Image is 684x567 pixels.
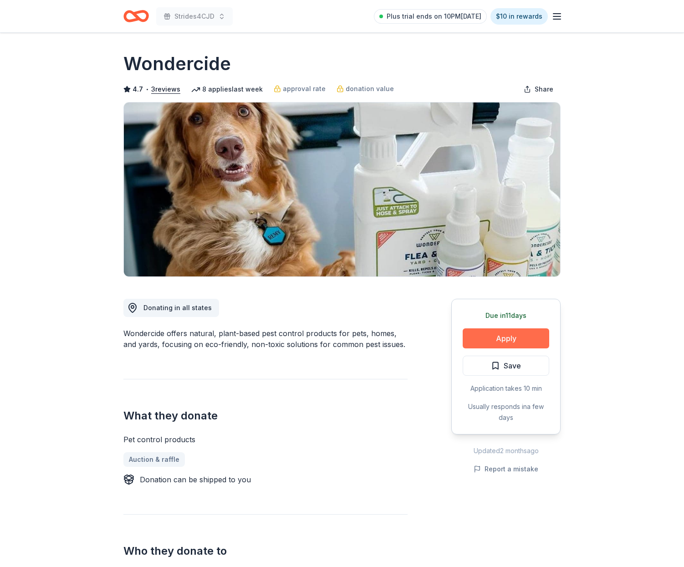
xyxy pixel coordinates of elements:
a: donation value [337,83,394,94]
div: Pet control products [123,434,408,445]
div: Due in 11 days [463,310,549,321]
h2: What they donate [123,409,408,423]
a: Home [123,5,149,27]
div: Wondercide offers natural, plant-based pest control products for pets, homes, and yards, focusing... [123,328,408,350]
button: Strides4CJD [156,7,233,26]
span: approval rate [283,83,326,94]
span: Donating in all states [143,304,212,312]
a: approval rate [274,83,326,94]
div: Application takes 10 min [463,383,549,394]
span: donation value [346,83,394,94]
span: 4.7 [133,84,143,95]
a: Plus trial ends on 10PM[DATE] [374,9,487,24]
button: Apply [463,328,549,348]
button: Report a mistake [474,464,538,475]
div: Donation can be shipped to you [140,474,251,485]
span: Share [535,84,553,95]
img: Image for Wondercide [124,102,560,276]
h1: Wondercide [123,51,231,77]
span: Plus trial ends on 10PM[DATE] [387,11,481,22]
div: Updated 2 months ago [451,445,561,456]
button: 3reviews [151,84,180,95]
button: Share [516,80,561,98]
div: 8 applies last week [191,84,263,95]
h2: Who they donate to [123,544,408,558]
button: Save [463,356,549,376]
span: Save [504,360,521,372]
a: Auction & raffle [123,452,185,467]
span: Strides4CJD [174,11,214,22]
span: • [146,86,149,93]
div: Usually responds in a few days [463,401,549,423]
a: $10 in rewards [490,8,548,25]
